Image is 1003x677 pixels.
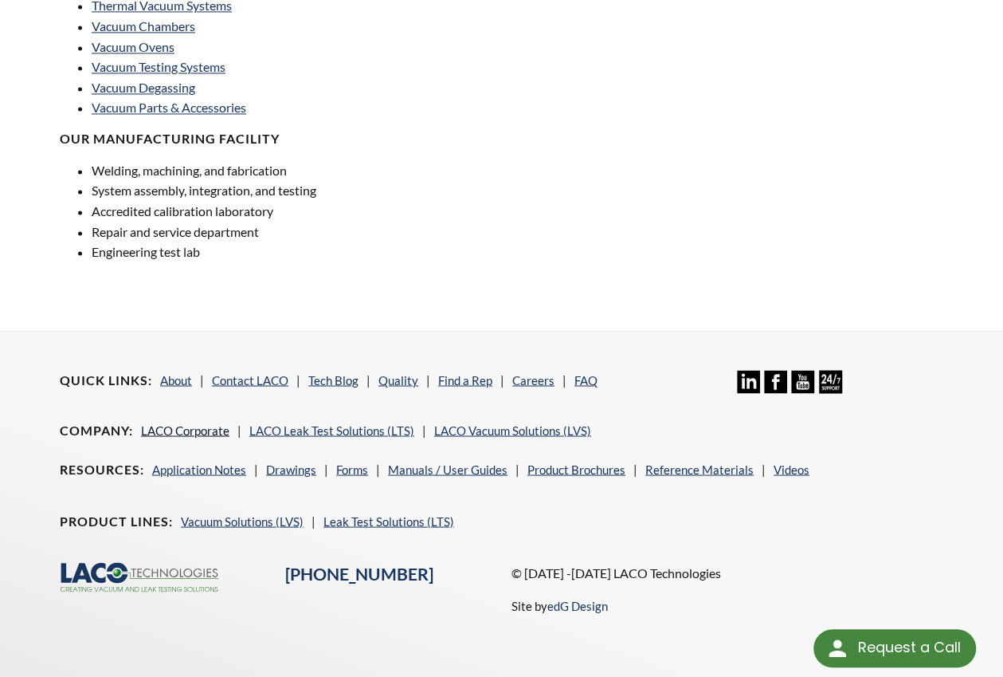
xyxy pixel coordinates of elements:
[511,596,608,615] p: Site by
[92,201,492,222] li: Accredited calibration laboratory
[92,18,195,33] a: Vacuum Chambers
[92,59,225,74] a: Vacuum Testing Systems
[378,372,418,387] a: Quality
[434,423,591,437] a: LACO Vacuum Solutions (LVS)
[825,636,850,661] img: round button
[60,461,144,478] h4: Resources
[774,462,809,476] a: Videos
[92,100,246,115] a: Vacuum Parts & Accessories
[266,462,316,476] a: Drawings
[92,39,174,54] a: Vacuum Ovens
[212,372,288,387] a: Contact LACO
[819,381,842,396] a: 24/7 Support
[60,131,280,146] strong: OUR MANUFACTURING FACILITY
[160,372,192,387] a: About
[512,372,554,387] a: Careers
[323,514,454,528] a: Leak Test Solutions (LTS)
[645,462,754,476] a: Reference Materials
[60,422,133,439] h4: Company
[813,629,976,667] div: Request a Call
[92,180,492,201] li: System assembly, integration, and testing
[285,563,433,584] a: [PHONE_NUMBER]
[152,462,246,476] a: Application Notes
[336,462,368,476] a: Forms
[388,462,507,476] a: Manuals / User Guides
[527,462,625,476] a: Product Brochures
[141,423,229,437] a: LACO Corporate
[308,372,358,387] a: Tech Blog
[181,514,304,528] a: Vacuum Solutions (LVS)
[92,222,492,242] li: Repair and service department
[819,370,842,393] img: 24/7 Support Icon
[574,372,597,387] a: FAQ
[92,160,492,181] li: Welding, machining, and fabrication
[60,513,173,529] h4: Product Lines
[92,80,195,95] a: Vacuum Degassing
[92,242,492,262] li: Engineering test lab
[857,629,960,666] div: Request a Call
[511,562,944,583] p: © [DATE] -[DATE] LACO Technologies
[249,423,414,437] a: LACO Leak Test Solutions (LTS)
[547,598,608,612] a: edG Design
[438,372,492,387] a: Find a Rep
[60,372,152,388] h4: Quick Links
